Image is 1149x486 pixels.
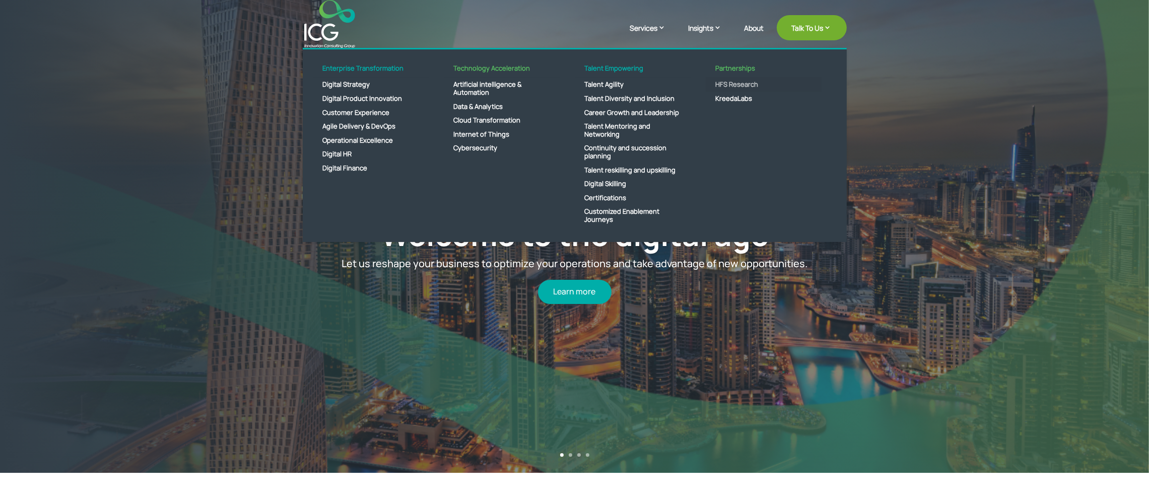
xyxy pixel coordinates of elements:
img: tab_domain_overview_orange.svg [27,58,35,67]
a: Certifications [575,191,691,205]
img: tab_keywords_by_traffic_grey.svg [100,58,108,67]
a: Technology Acceleration [444,65,560,78]
a: Insights [689,23,732,48]
a: About [745,24,764,48]
a: 2 [569,453,572,457]
a: KreedaLabs [706,92,822,106]
a: Operational Excellence [313,134,429,148]
a: Talent Agility [575,78,691,92]
a: 3 [577,453,581,457]
a: HFS Research [706,78,822,92]
div: Domain Overview [38,59,90,66]
a: Talent Mentoring and Networking [575,119,691,141]
a: Talk To Us [777,15,847,40]
a: Digital Strategy [313,78,429,92]
a: Internet of Things [444,128,560,142]
a: 4 [586,453,589,457]
a: Cybersecurity [444,141,560,155]
a: Agile Delivery & DevOps [313,119,429,134]
span: Let us reshape your business to optimize your operations and take advantage of new opportunities. [342,257,807,270]
div: Domain: [DOMAIN_NAME] [26,26,111,34]
a: Digital Product Innovation [313,92,429,106]
a: Customized Enablement Journeys [575,205,691,226]
a: Digital Finance [313,161,429,175]
a: Partnerships [706,65,822,78]
a: Data & Analytics [444,100,560,114]
img: logo_orange.svg [16,16,24,24]
a: Digital HR [313,147,429,161]
div: Keywords by Traffic [111,59,170,66]
iframe: Chat Widget [1099,438,1149,486]
a: Services [630,23,676,48]
a: Talent Diversity and Inclusion [575,92,691,106]
a: Digital Skilling [575,177,691,191]
a: Learn more [538,280,612,303]
a: Cloud Transformation [444,113,560,128]
a: Continuity and succession planning [575,141,691,163]
a: Talent Empowering [575,65,691,78]
a: Customer Experience [313,106,429,120]
img: website_grey.svg [16,26,24,34]
a: Talent reskilling and upskilling [575,163,691,177]
a: Welcome to the digital age [380,214,769,255]
a: Artificial intelligence & Automation [444,78,560,99]
a: Career Growth and Leadership [575,106,691,120]
a: 1 [560,453,564,457]
div: v 4.0.25 [28,16,49,24]
a: Enterprise Transformation [313,65,429,78]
